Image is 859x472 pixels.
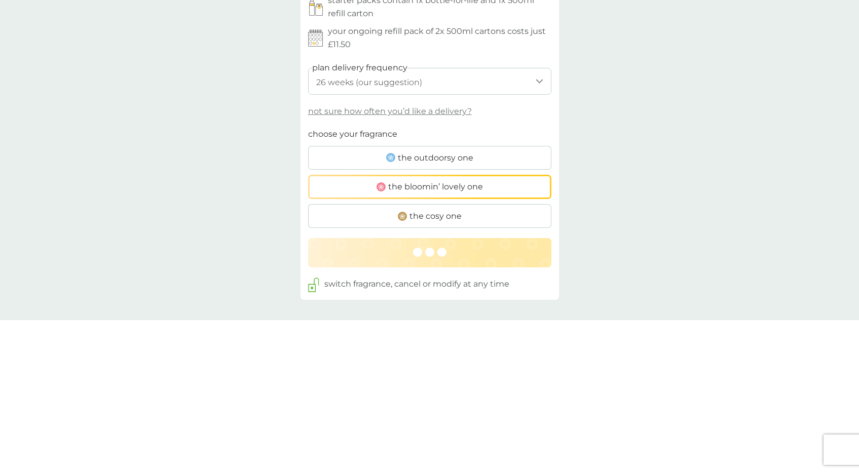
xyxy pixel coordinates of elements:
p: choose your fragrance [308,128,397,141]
p: your ongoing refill pack of 2x 500ml cartons costs just £11.50 [328,25,551,51]
p: switch fragrance, cancel or modify at any time [324,278,509,291]
label: plan delivery frequency [312,61,407,74]
span: the cosy one [409,210,462,223]
span: the bloomin’ lovely one [388,180,483,193]
span: the outdoorsy one [398,151,473,165]
p: not sure how often you’d like a delivery? [308,105,472,118]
